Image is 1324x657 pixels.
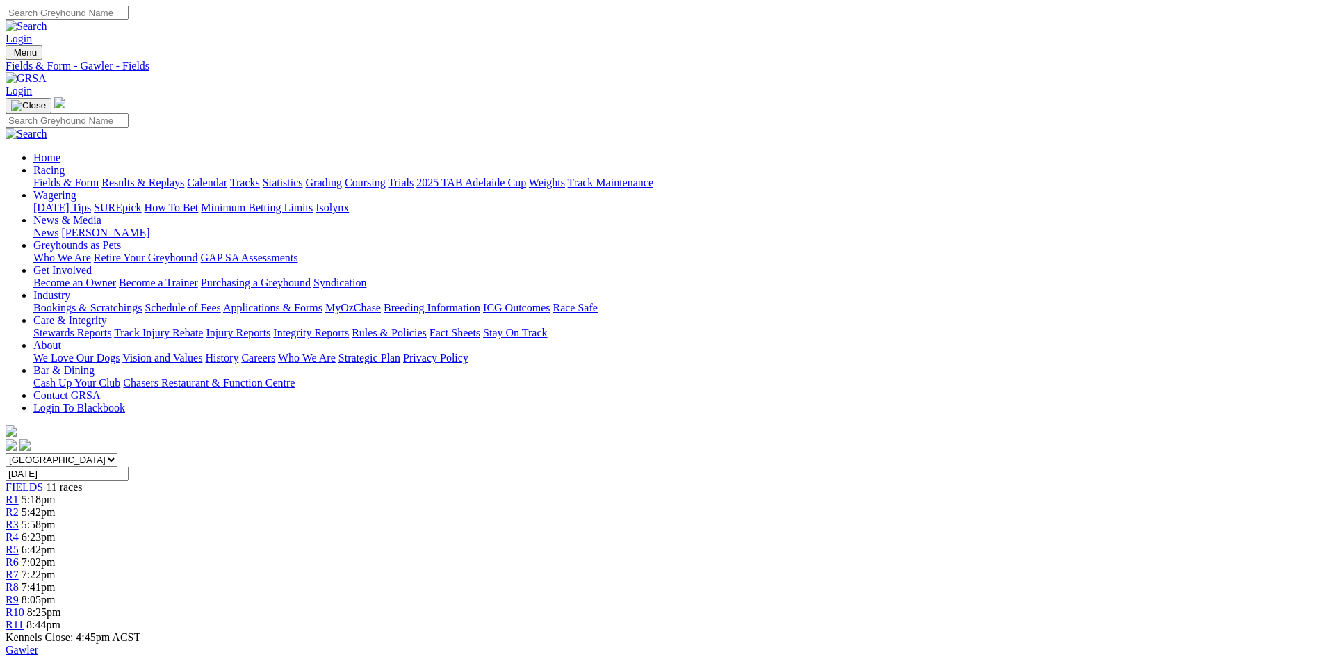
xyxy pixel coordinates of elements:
span: 5:18pm [22,494,56,505]
a: Wagering [33,189,76,201]
a: News & Media [33,214,101,226]
img: Search [6,20,47,33]
a: ICG Outcomes [483,302,550,314]
img: logo-grsa-white.png [6,425,17,437]
a: FIELDS [6,481,43,493]
a: Applications & Forms [223,302,322,314]
a: R5 [6,544,19,555]
a: Chasers Restaurant & Function Centre [123,377,295,389]
a: History [205,352,238,364]
button: Toggle navigation [6,98,51,113]
a: Schedule of Fees [145,302,220,314]
input: Select date [6,467,129,481]
input: Search [6,6,129,20]
span: 8:44pm [26,619,60,631]
a: Greyhounds as Pets [33,239,121,251]
span: 5:42pm [22,506,56,518]
a: Integrity Reports [273,327,349,339]
a: Bar & Dining [33,364,95,376]
div: About [33,352,1318,364]
span: Menu [14,47,37,58]
span: 11 races [46,481,82,493]
a: Gawler [6,644,38,656]
a: R7 [6,569,19,581]
img: Close [11,100,46,111]
a: Track Injury Rebate [114,327,203,339]
a: About [33,339,61,351]
a: Tracks [230,177,260,188]
a: Race Safe [553,302,597,314]
a: Strategic Plan [338,352,400,364]
img: facebook.svg [6,439,17,451]
a: Contact GRSA [33,389,100,401]
span: 7:22pm [22,569,56,581]
a: We Love Our Dogs [33,352,120,364]
a: Weights [529,177,565,188]
a: R6 [6,556,19,568]
span: Kennels Close: 4:45pm ACST [6,631,140,643]
div: Industry [33,302,1318,314]
a: How To Bet [145,202,199,213]
a: Who We Are [33,252,91,263]
button: Toggle navigation [6,45,42,60]
a: Careers [241,352,275,364]
a: Breeding Information [384,302,480,314]
div: Wagering [33,202,1318,214]
a: Injury Reports [206,327,270,339]
span: 6:23pm [22,531,56,543]
a: Login [6,33,32,44]
a: Purchasing a Greyhound [201,277,311,289]
a: Trials [388,177,414,188]
img: twitter.svg [19,439,31,451]
img: Search [6,128,47,140]
a: Privacy Policy [403,352,468,364]
input: Search [6,113,129,128]
a: Fields & Form - Gawler - Fields [6,60,1318,72]
a: Become a Trainer [119,277,198,289]
a: R2 [6,506,19,518]
a: Get Involved [33,264,92,276]
a: Stewards Reports [33,327,111,339]
a: R10 [6,606,24,618]
div: Greyhounds as Pets [33,252,1318,264]
a: Calendar [187,177,227,188]
a: Statistics [263,177,303,188]
div: Get Involved [33,277,1318,289]
span: 5:58pm [22,519,56,530]
a: Become an Owner [33,277,116,289]
a: Racing [33,164,65,176]
a: R9 [6,594,19,606]
a: [DATE] Tips [33,202,91,213]
a: R4 [6,531,19,543]
a: Care & Integrity [33,314,107,326]
a: Syndication [313,277,366,289]
a: Bookings & Scratchings [33,302,142,314]
span: 7:02pm [22,556,56,568]
a: R11 [6,619,24,631]
span: 7:41pm [22,581,56,593]
div: Bar & Dining [33,377,1318,389]
a: MyOzChase [325,302,381,314]
a: R3 [6,519,19,530]
a: Login [6,85,32,97]
a: Who We Are [278,352,336,364]
a: 2025 TAB Adelaide Cup [416,177,526,188]
div: News & Media [33,227,1318,239]
a: R1 [6,494,19,505]
a: R8 [6,581,19,593]
a: GAP SA Assessments [201,252,298,263]
span: 8:05pm [22,594,56,606]
img: logo-grsa-white.png [54,97,65,108]
a: Rules & Policies [352,327,427,339]
a: News [33,227,58,238]
a: Results & Replays [101,177,184,188]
